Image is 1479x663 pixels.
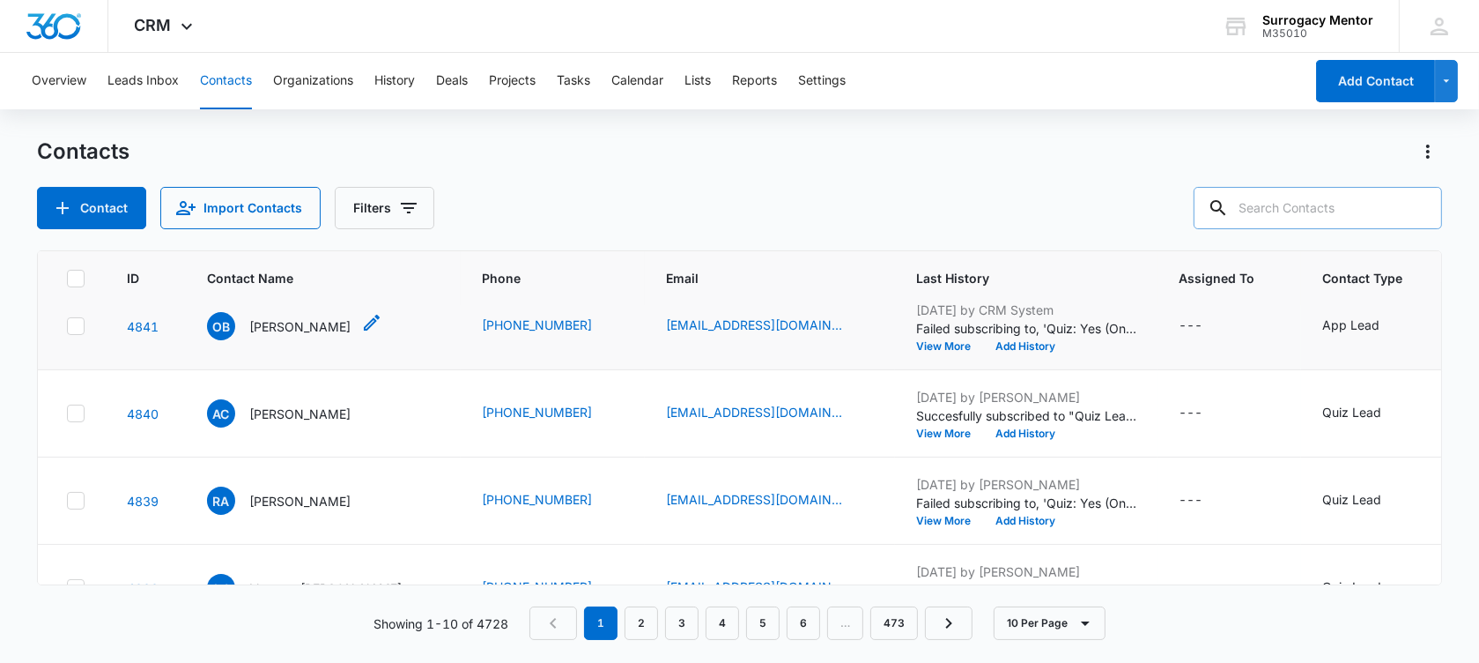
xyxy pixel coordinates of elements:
button: Add History [983,516,1068,526]
div: Email - kakedup187@icloud.com - Select to Edit Field [666,490,874,511]
p: Showing 1-10 of 4728 [373,615,508,633]
div: --- [1179,316,1202,337]
input: Search Contacts [1194,187,1442,229]
a: Page 6 [787,607,820,640]
p: [DATE] by [PERSON_NAME] [916,475,1136,494]
button: Settings [798,53,846,109]
span: Contact Type [1322,269,1402,287]
button: Deals [436,53,468,109]
a: Navigate to contact details page for Ondrea Bryant [127,319,159,334]
button: Filters [335,187,434,229]
button: View More [916,516,983,526]
button: Contacts [200,53,252,109]
div: Phone - +15802785957 - Select to Edit Field [482,490,624,511]
span: AC [207,399,235,428]
button: Calendar [611,53,663,109]
button: Lists [684,53,711,109]
button: Organizations [273,53,353,109]
div: Quiz Lead [1322,577,1381,596]
a: [PHONE_NUMBER] [482,316,592,334]
a: Page 473 [870,607,918,640]
div: Quiz Lead [1322,490,1381,509]
a: Page 5 [746,607,780,640]
div: Contact Type - Quiz Lead - Select to Edit Field [1322,577,1413,599]
p: [DATE] by CRM System [916,301,1136,319]
div: Phone - +16787778147 - Select to Edit Field [482,577,624,599]
span: Phone [482,269,598,287]
span: RA [207,487,235,515]
p: [PERSON_NAME] [249,405,351,423]
button: Projects [489,53,536,109]
nav: Pagination [529,607,972,640]
div: --- [1179,577,1202,599]
a: Navigate to contact details page for Angelia Cogar [127,406,159,421]
div: account name [1262,13,1373,27]
a: [EMAIL_ADDRESS][DOMAIN_NAME] [666,403,842,421]
div: Assigned To - - Select to Edit Field [1179,316,1234,337]
span: ID [127,269,139,287]
a: [EMAIL_ADDRESS][DOMAIN_NAME] [666,577,842,596]
div: Phone - +16147679487 - Select to Edit Field [482,316,624,337]
span: Contact Name [207,269,414,287]
div: Contact Type - Quiz Lead - Select to Edit Field [1322,490,1413,511]
a: Navigate to contact details page for Rebecca Arana [127,494,159,509]
a: [EMAIL_ADDRESS][DOMAIN_NAME] [666,316,842,334]
span: Last History [916,269,1111,287]
div: Phone - +19312633960 - Select to Edit Field [482,403,624,424]
button: Overview [32,53,86,109]
div: Contact Type - App Lead - Select to Edit Field [1322,316,1411,337]
div: Assigned To - - Select to Edit Field [1179,490,1234,511]
span: OB [207,312,235,340]
p: [DATE] by [PERSON_NAME] [916,562,1136,581]
div: Contact Name - Angelia Cogar - Select to Edit Field [207,399,382,428]
a: [EMAIL_ADDRESS][DOMAIN_NAME] [666,490,842,509]
a: Page 4 [706,607,739,640]
p: Succesfully subscribed to "Quiz Lead: No". [916,406,1136,425]
div: Contact Name - Ondrea Bryant - Select to Edit Field [207,312,382,340]
div: --- [1179,403,1202,424]
p: [PERSON_NAME] [249,492,351,510]
button: View More [916,428,983,439]
p: Failed subscribing to, 'Quiz: Yes (Ongoing) - recreated 7/15'. [916,494,1136,512]
div: Assigned To - - Select to Edit Field [1179,403,1234,424]
a: [PHONE_NUMBER] [482,490,592,509]
h1: Contacts [37,138,129,165]
button: History [374,53,415,109]
button: 10 Per Page [994,607,1106,640]
span: Email [666,269,848,287]
button: Actions [1414,138,1442,166]
div: Contact Name - Lhanssy Jean Paul - Select to Edit Field [207,574,433,602]
button: Add History [983,428,1068,439]
div: Contact Name - Rebecca Arana - Select to Edit Field [207,487,382,515]
button: Reports [732,53,777,109]
p: Failed subscribing to, 'Quiz: Yes (Ongoing) - recreated 7/15'. [916,581,1136,600]
button: Add History [983,341,1068,352]
p: Failed subscribing to, 'Quiz: Yes (Ongoing) - recreated 7/15'. [916,319,1136,338]
button: Leads Inbox [107,53,179,109]
p: Lhanssy [PERSON_NAME] [249,579,402,598]
div: Quiz Lead [1322,403,1381,421]
div: Email - acogar1029@gmail.com - Select to Edit Field [666,403,874,424]
p: [DATE] by [PERSON_NAME] [916,388,1136,406]
a: Page 3 [665,607,699,640]
p: [PERSON_NAME] [249,317,351,336]
button: Add Contact [1316,60,1435,102]
a: [PHONE_NUMBER] [482,403,592,421]
div: Email - taylerbeez@gmail.com - Select to Edit Field [666,316,874,337]
span: LJ [207,574,235,602]
div: Contact Type - Quiz Lead - Select to Edit Field [1322,403,1413,424]
button: Add Contact [37,187,146,229]
div: App Lead [1322,316,1379,334]
a: [PHONE_NUMBER] [482,577,592,596]
div: Email - lhanssy@gmail.com - Select to Edit Field [666,577,874,599]
div: --- [1179,490,1202,511]
button: Tasks [557,53,590,109]
div: account id [1262,27,1373,40]
a: Page 2 [625,607,658,640]
em: 1 [584,607,617,640]
span: Assigned To [1179,269,1254,287]
button: Import Contacts [160,187,321,229]
div: Assigned To - - Select to Edit Field [1179,577,1234,599]
a: Navigate to contact details page for Lhanssy Jean Paul [127,581,159,596]
a: Next Page [925,607,972,640]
